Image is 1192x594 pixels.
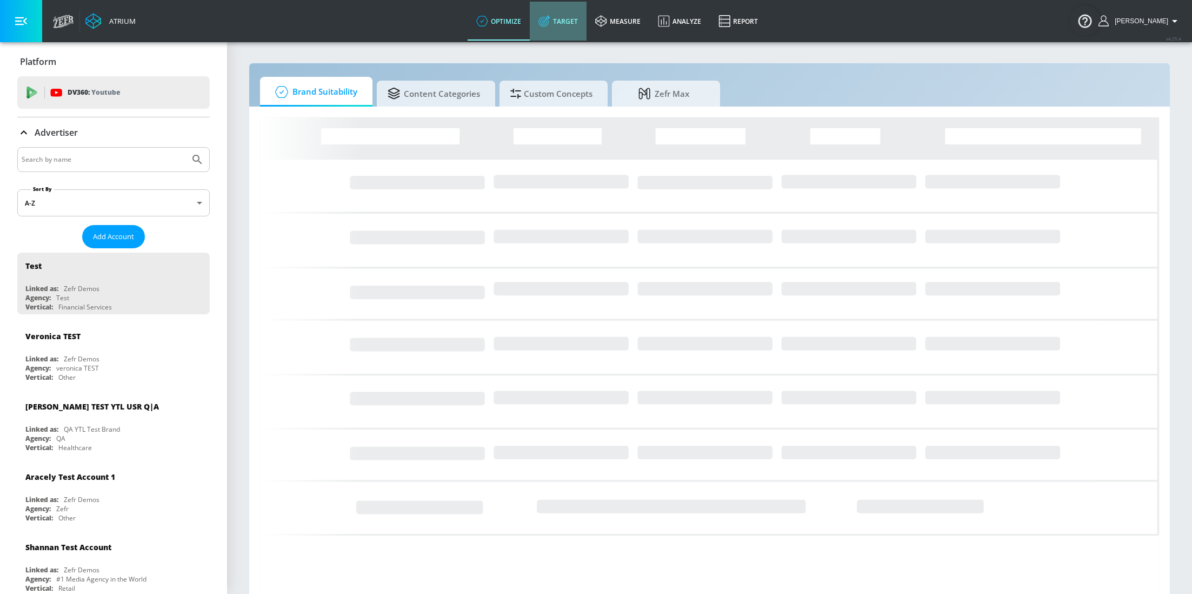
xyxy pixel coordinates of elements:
[58,302,112,312] div: Financial Services
[25,434,51,443] div: Agency:
[25,354,58,364] div: Linked as:
[649,2,710,41] a: Analyze
[17,323,210,385] div: Veronica TESTLinked as:Zefr DemosAgency:veronica TESTVertical:Other
[25,472,115,482] div: Aracely Test Account 1
[710,2,767,41] a: Report
[25,565,58,575] div: Linked as:
[17,464,210,525] div: Aracely Test Account 1Linked as:Zefr DemosAgency:ZefrVertical:Other
[1110,17,1168,25] span: login as: stephanie.wolklin@zefr.com
[105,16,136,26] div: Atrium
[25,293,51,302] div: Agency:
[25,443,53,452] div: Vertical:
[64,565,99,575] div: Zefr Demos
[25,401,159,412] div: [PERSON_NAME] TEST YTL USR Q|A
[56,364,99,373] div: veronica TEST
[17,253,210,314] div: TestLinked as:Zefr DemosAgency:TestVertical:Financial Services
[56,293,69,302] div: Test
[25,261,42,271] div: Test
[85,13,136,29] a: Atrium
[1098,15,1181,28] button: [PERSON_NAME]
[25,425,58,434] div: Linked as:
[64,354,99,364] div: Zefr Demos
[388,81,480,107] span: Content Categories
[31,186,54,193] label: Sort By
[1166,36,1181,42] span: v 4.25.4
[271,79,357,105] span: Brand Suitability
[56,504,69,513] div: Zefr
[587,2,649,41] a: measure
[64,425,120,434] div: QA YTL Test Brand
[17,47,210,77] div: Platform
[64,284,99,293] div: Zefr Demos
[22,153,185,167] input: Search by name
[91,87,120,98] p: Youtube
[25,331,81,341] div: Veronica TEST
[20,56,56,68] p: Platform
[25,373,53,382] div: Vertical:
[82,225,145,248] button: Add Account
[56,434,65,443] div: QA
[25,542,111,552] div: Shannan Test Account
[17,393,210,455] div: [PERSON_NAME] TEST YTL USR Q|ALinked as:QA YTL Test BrandAgency:QAVertical:Healthcare
[25,584,53,593] div: Vertical:
[68,87,120,98] p: DV360:
[623,81,705,107] span: Zefr Max
[25,495,58,504] div: Linked as:
[510,81,592,107] span: Custom Concepts
[58,584,75,593] div: Retail
[58,513,76,523] div: Other
[35,127,78,138] p: Advertiser
[56,575,146,584] div: #1 Media Agency in the World
[58,443,92,452] div: Healthcare
[17,117,210,148] div: Advertiser
[25,284,58,293] div: Linked as:
[25,575,51,584] div: Agency:
[25,302,53,312] div: Vertical:
[1070,5,1100,36] button: Open Resource Center
[17,189,210,216] div: A-Z
[64,495,99,504] div: Zefr Demos
[58,373,76,382] div: Other
[17,76,210,109] div: DV360: Youtube
[468,2,530,41] a: optimize
[25,513,53,523] div: Vertical:
[93,230,134,243] span: Add Account
[25,504,51,513] div: Agency:
[530,2,587,41] a: Target
[25,364,51,373] div: Agency:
